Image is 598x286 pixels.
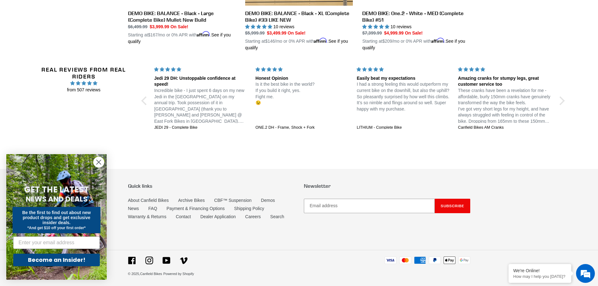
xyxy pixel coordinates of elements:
div: Amazing cranks for stumpy legs, great customer service too [458,75,552,88]
span: from 507 reviews [30,87,137,93]
p: Newsletter [304,183,470,189]
p: These cranks have been a revelation for me - affordable, burly 150mm cranks have genuinely transf... [458,88,552,125]
div: 5 stars [458,66,552,73]
small: © 2025, [128,272,162,276]
p: I had a strong feeling this would outperform my current bike on the downhill, but also the uphill... [357,81,450,112]
a: Demos [261,198,275,203]
span: NEWS AND DEALS [26,194,88,204]
p: How may I help you today? [513,274,567,279]
div: Honest Opinion [256,75,349,82]
span: Be the first to find out about new product drops and get exclusive insider deals. [22,210,91,225]
span: Subscribe [441,203,464,208]
p: Incredible bike - I just spent 6 days on my new Jedi in the [GEOGRAPHIC_DATA] on my annual trip. ... [154,88,248,125]
div: We're Online! [513,268,567,273]
h2: Real Reviews from Real Riders [30,66,137,80]
a: Search [270,214,284,219]
a: Careers [245,214,261,219]
a: Canfield Bikes AM Cranks [458,125,552,131]
span: *And get $10 off your first order* [27,226,85,230]
a: CBF™ Suspension [214,198,251,203]
div: Easily beat my expectations [357,75,450,82]
p: Is it the best bike in the world? If you build it right, yes. Fight me. 😉 [256,81,349,106]
a: About Canfield Bikes [128,198,169,203]
a: JEDI 29 - Complete Bike [154,125,248,131]
input: Email address [304,199,435,213]
button: Subscribe [435,199,470,213]
p: Quick links [128,183,294,189]
a: Warranty & Returns [128,214,166,219]
a: Payment & Financing Options [167,206,225,211]
a: Dealer Application [200,214,236,219]
a: Archive Bikes [178,198,205,203]
a: ONE.2 DH - Frame, Shock + Fork [256,125,349,131]
a: LITHIUM - Complete Bike [357,125,450,131]
div: Jedi 29 DH: Unstoppable confidence at speed! [154,75,248,88]
a: Powered by Shopify [163,272,194,276]
span: GET THE LATEST [24,184,89,195]
div: 5 stars [256,66,349,73]
div: 5 stars [154,66,248,73]
a: Shipping Policy [234,206,264,211]
span: 4.96 stars [30,80,137,87]
input: Enter your email address [13,236,100,249]
button: Close dialog [93,157,104,168]
a: Canfield Bikes [140,272,162,276]
a: Contact [176,214,191,219]
div: 5 stars [357,66,450,73]
button: Become an Insider! [13,254,100,266]
a: FAQ [148,206,157,211]
a: News [128,206,139,211]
